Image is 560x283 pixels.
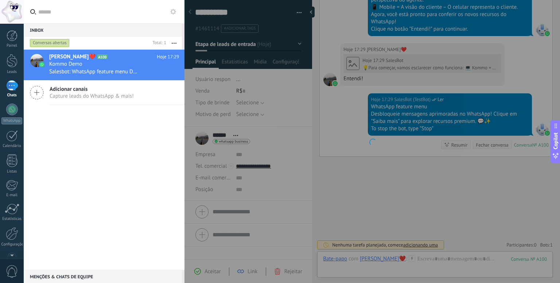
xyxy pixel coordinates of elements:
div: WhatsApp [1,117,22,124]
div: Listas [1,169,23,174]
div: Estatísticas [1,217,23,221]
span: A100 [97,54,108,59]
div: Total: 1 [150,39,166,47]
span: Salesbot: WhatsApp feature menu Desbloqueie mensagens aprimoradas no WhatsApp! Clique em "Saiba m... [49,68,139,75]
div: Menções & Chats de equipe [24,270,182,283]
div: Leads [1,70,23,74]
span: Copilot [552,133,559,150]
div: Inbox [24,23,182,36]
div: Chats [1,93,23,98]
div: Painel [1,43,23,48]
span: Hoje 17:29 [157,53,179,61]
span: Adicionar canais [50,86,134,93]
div: Calendário [1,144,23,148]
div: Conversas abertas [30,39,70,47]
button: Mais [166,36,182,50]
a: avataricon[PERSON_NAME]❤️‍A100Hoje 17:29Kommo DemoSalesbot: WhatsApp feature menu Desbloqueie men... [24,50,184,80]
span: Kommo Demo [49,61,82,68]
div: Configurações [1,242,23,247]
span: Capture leads do WhatsApp & mais! [50,93,134,100]
img: icon [39,62,44,67]
span: [PERSON_NAME]❤️‍ [49,53,96,61]
div: E-mail [1,193,23,198]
